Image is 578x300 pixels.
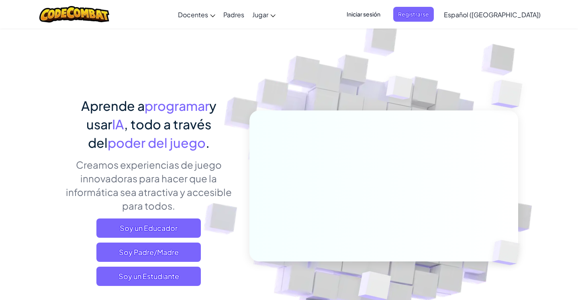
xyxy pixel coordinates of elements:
span: . [206,135,210,151]
span: IA [112,116,124,132]
button: Registrarse [393,7,434,22]
span: Aprende a [81,98,145,114]
button: Iniciar sesión [342,7,385,22]
span: , todo a través del [88,116,211,151]
span: programar [145,98,209,114]
a: Padres [219,4,248,25]
span: Jugar [252,10,268,19]
a: Jugar [248,4,280,25]
img: CodeCombat logo [39,6,110,22]
span: Docentes [178,10,208,19]
img: Overlap cubes [475,60,545,128]
img: Overlap cubes [478,223,539,282]
a: Docentes [174,4,219,25]
img: Overlap cubes [371,60,429,120]
a: Español ([GEOGRAPHIC_DATA]) [440,4,545,25]
span: poder del juego [108,135,206,151]
p: Creamos experiencias de juego innovadoras para hacer que la informática sea atractiva y accesible... [60,158,237,212]
span: Español ([GEOGRAPHIC_DATA]) [444,10,541,19]
a: Soy Padre/Madre [96,243,201,262]
a: Soy un Educador [96,218,201,238]
button: Soy un Estudiante [96,267,201,286]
